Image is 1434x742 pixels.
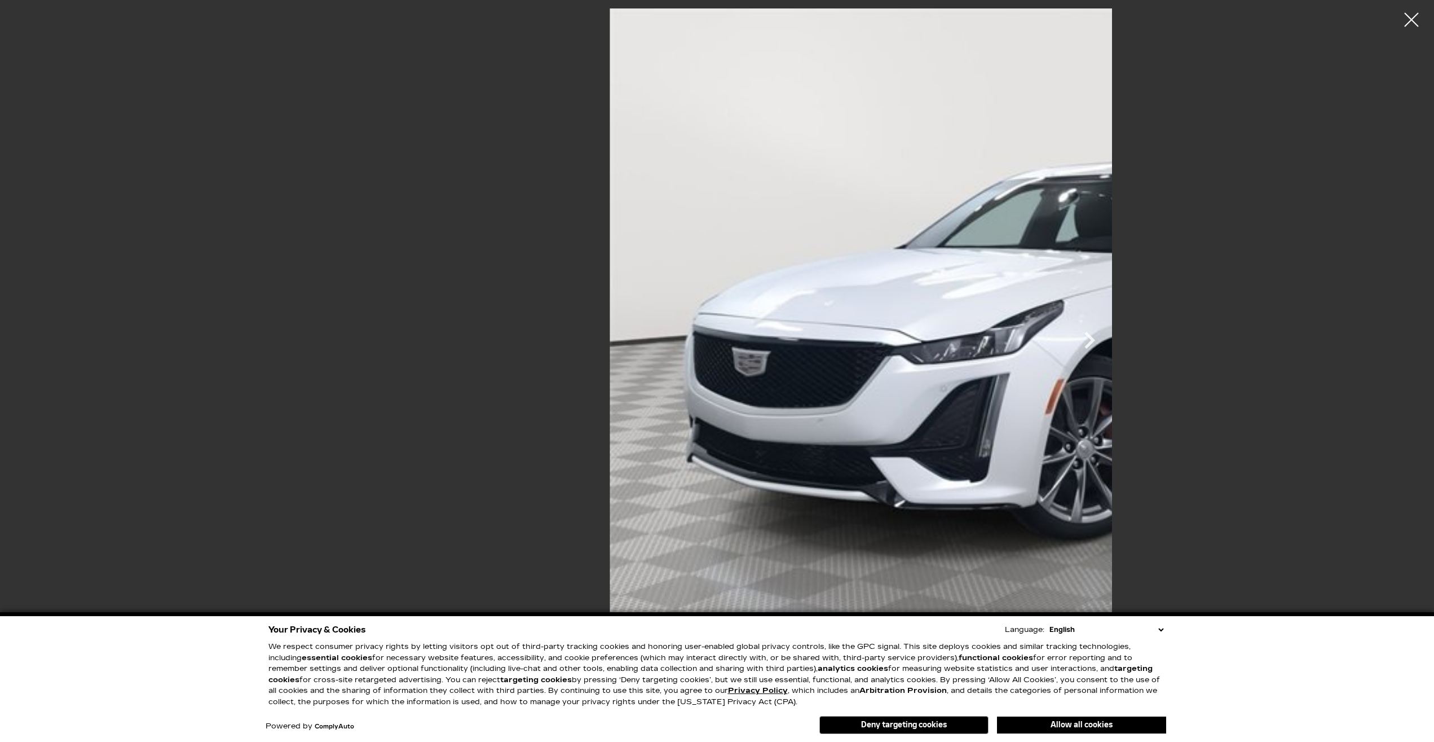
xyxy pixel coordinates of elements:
p: We respect consumer privacy rights by letting visitors opt out of third-party tracking cookies an... [268,642,1166,708]
button: Deny targeting cookies [819,716,989,734]
select: Language Select [1047,624,1166,635]
strong: analytics cookies [818,664,888,673]
div: Language: [1005,626,1044,634]
strong: targeting cookies [500,675,572,684]
strong: functional cookies [959,653,1033,662]
strong: Arbitration Provision [859,686,947,695]
a: ComplyAuto [315,723,354,730]
a: Privacy Policy [728,686,788,695]
span: Your Privacy & Cookies [268,622,366,638]
strong: targeting cookies [268,664,1153,684]
button: Allow all cookies [997,717,1166,734]
strong: essential cookies [302,653,372,662]
div: Next [1073,318,1106,368]
div: Powered by [266,723,354,730]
